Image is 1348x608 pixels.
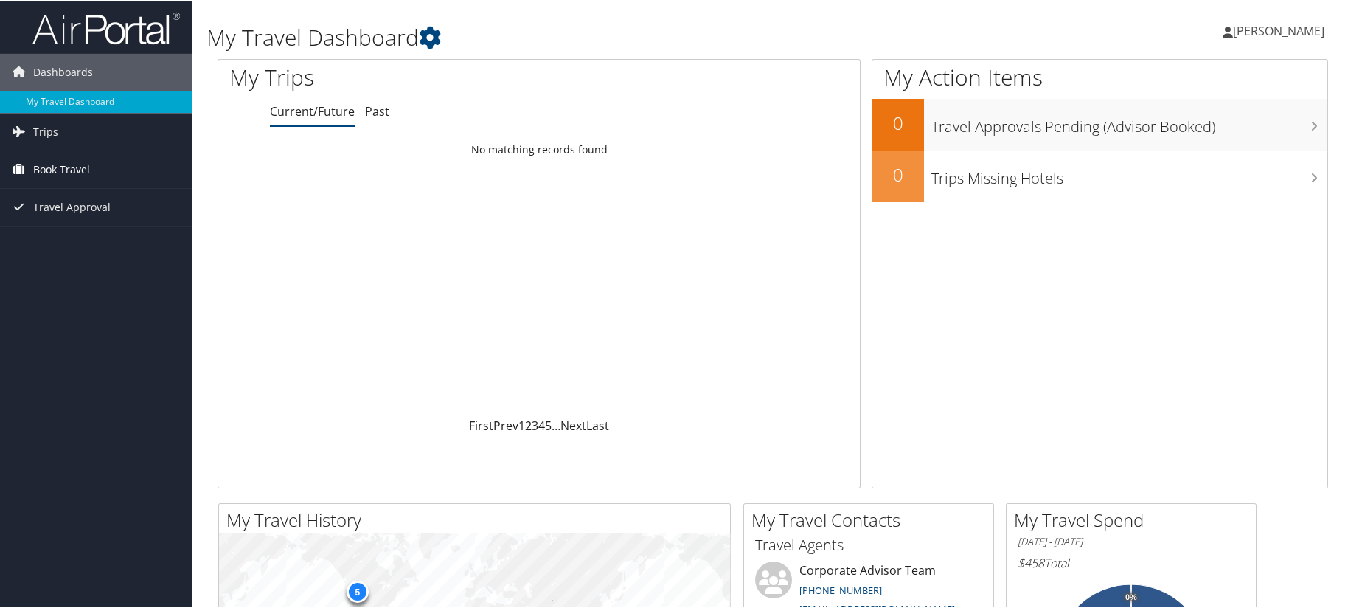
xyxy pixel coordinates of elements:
span: Travel Approval [33,187,111,224]
a: [PERSON_NAME] [1223,7,1339,52]
span: Trips [33,112,58,149]
span: Book Travel [33,150,90,187]
span: [PERSON_NAME] [1233,21,1324,38]
a: Past [365,102,389,118]
h1: My Action Items [872,61,1327,91]
span: … [552,416,560,432]
h6: [DATE] - [DATE] [1018,533,1245,547]
h3: Trips Missing Hotels [931,159,1327,187]
h3: Travel Agents [755,533,982,554]
img: airportal-logo.png [32,10,180,44]
a: 0Trips Missing Hotels [872,149,1327,201]
a: Last [586,416,609,432]
h1: My Travel Dashboard [206,21,962,52]
h3: Travel Approvals Pending (Advisor Booked) [931,108,1327,136]
a: 2 [525,416,532,432]
a: [PHONE_NUMBER] [799,582,882,595]
h2: 0 [872,109,924,134]
td: No matching records found [218,135,860,162]
div: 5 [346,579,368,601]
a: 3 [532,416,538,432]
h2: 0 [872,161,924,186]
span: Dashboards [33,52,93,89]
a: 5 [545,416,552,432]
a: 1 [518,416,525,432]
h2: My Travel History [226,506,730,531]
h2: My Travel Contacts [751,506,993,531]
a: 0Travel Approvals Pending (Advisor Booked) [872,97,1327,149]
h2: My Travel Spend [1014,506,1256,531]
h1: My Trips [229,61,582,91]
a: Next [560,416,586,432]
a: First [469,416,493,432]
a: 4 [538,416,545,432]
span: $458 [1018,553,1044,570]
h6: Total [1018,553,1245,570]
a: Prev [493,416,518,432]
a: Current/Future [270,102,355,118]
tspan: 0% [1125,592,1137,601]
